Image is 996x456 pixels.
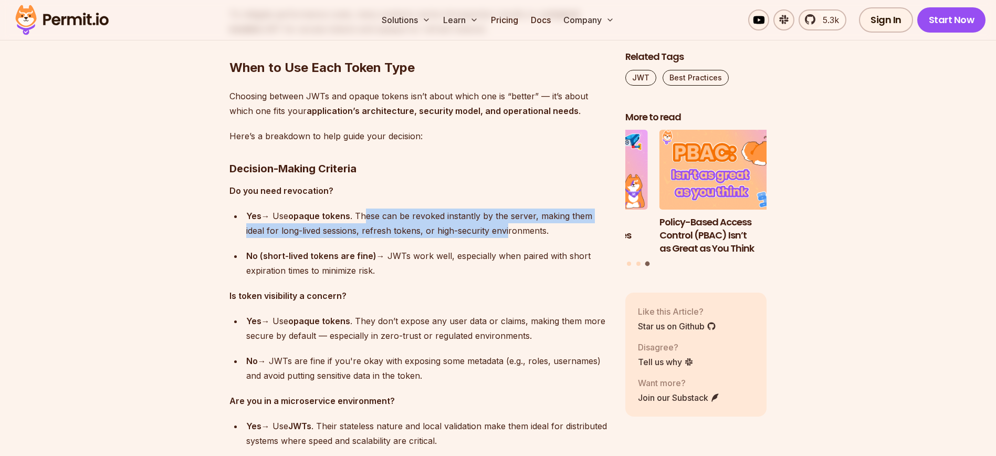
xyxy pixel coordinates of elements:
[816,14,839,26] span: 5.3k
[638,320,716,333] a: Star us on Github
[638,305,716,318] p: Like this Article?
[659,130,801,255] li: 3 of 3
[246,421,261,431] strong: Yes
[663,70,729,86] a: Best Practices
[288,211,350,221] strong: opaque tokens
[638,377,720,389] p: Want more?
[439,9,483,30] button: Learn
[645,262,650,266] button: Go to slide 3
[638,391,720,404] a: Join our Substack
[559,9,618,30] button: Company
[288,316,350,326] strong: opaque tokens
[246,314,609,343] div: → Use . They don’t expose any user data or claims, making them more secure by default — especiall...
[636,262,641,266] button: Go to slide 2
[917,7,986,33] a: Start Now
[625,130,767,268] div: Posts
[288,421,311,431] strong: JWTs
[229,185,333,196] strong: Do you need revocation?
[659,130,801,210] img: Policy-Based Access Control (PBAC) Isn’t as Great as You Think
[246,251,376,261] strong: No (short-lived tokens are fine)
[229,162,357,175] strong: Decision-Making Criteria
[799,9,846,30] a: 5.3k
[229,89,609,118] p: Choosing between JWTs and opaque tokens isn’t about which one is “better” — it’s about which one ...
[246,316,261,326] strong: Yes
[11,2,113,38] img: Permit logo
[246,209,609,238] div: → Use . These can be revoked instantly by the server, making them ideal for long-lived sessions, ...
[378,9,435,30] button: Solutions
[246,354,609,383] div: → JWTs are fine if you're okay with exposing some metadata (e.g., roles, usernames) and avoid put...
[307,106,579,116] strong: application’s architecture, security model, and operational needs
[506,130,648,255] li: 2 of 3
[246,248,609,278] div: → JWTs work well, especially when paired with short expiration times to minimize risk.
[229,17,609,76] h2: When to Use Each Token Type
[506,216,648,255] h3: How to Use JWTs for Authorization: Best Practices and Common Mistakes
[487,9,522,30] a: Pricing
[638,356,694,368] a: Tell us why
[659,216,801,255] h3: Policy-Based Access Control (PBAC) Isn’t as Great as You Think
[625,70,656,86] a: JWT
[627,262,631,266] button: Go to slide 1
[229,291,347,301] strong: Is token visibility a concern?
[625,111,767,124] h2: More to read
[506,130,648,210] img: How to Use JWTs for Authorization: Best Practices and Common Mistakes
[859,7,913,33] a: Sign In
[246,356,258,366] strong: No
[229,129,609,143] p: Here’s a breakdown to help guide your decision:
[625,50,767,64] h2: Related Tags
[229,396,395,406] strong: Are you in a microservice environment?
[246,419,609,448] div: → Use . Their stateless nature and local validation make them ideal for distributed systems where...
[527,9,555,30] a: Docs
[638,341,694,354] p: Disagree?
[246,211,261,221] strong: Yes
[506,130,648,255] a: How to Use JWTs for Authorization: Best Practices and Common MistakesHow to Use JWTs for Authoriz...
